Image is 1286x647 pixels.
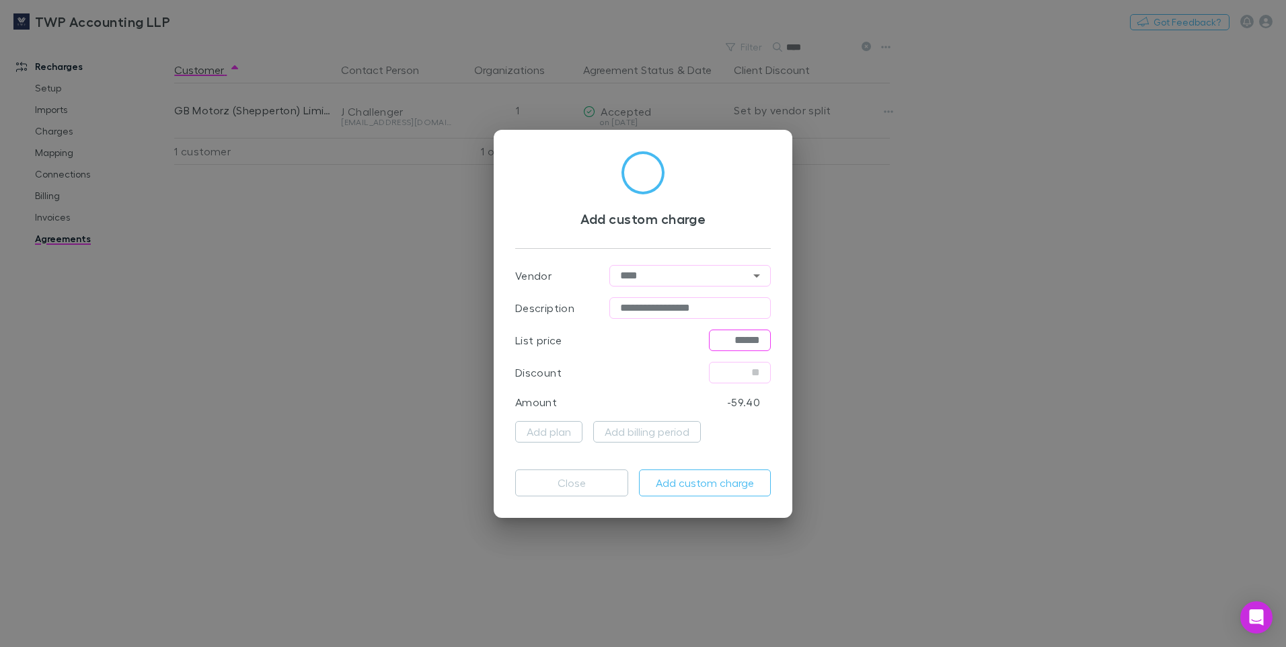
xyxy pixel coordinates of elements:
[515,469,628,496] button: Close
[515,421,582,443] button: Add plan
[515,268,552,284] p: Vendor
[515,211,771,227] h3: Add custom charge
[515,394,557,410] p: Amount
[515,365,562,381] p: Discount
[1240,601,1273,634] div: Open Intercom Messenger
[727,394,760,410] p: -59.40
[747,266,766,285] button: Open
[515,300,574,316] p: Description
[515,332,562,348] p: List price
[639,469,771,496] button: Add custom charge
[593,421,701,443] button: Add billing period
